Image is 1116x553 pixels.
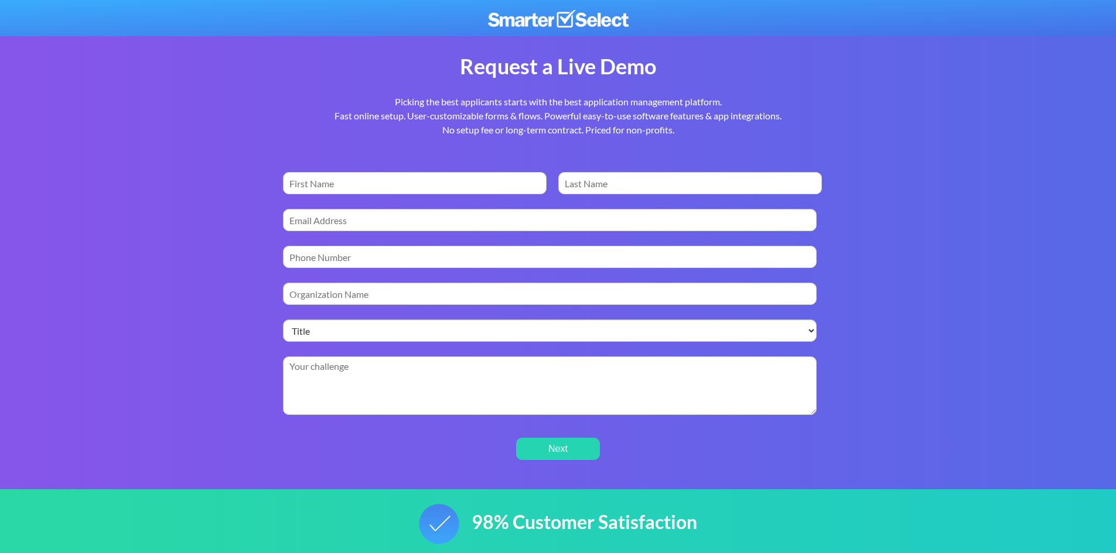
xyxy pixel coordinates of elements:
[442,124,674,135] span: No setup fee or long-term contract. Priced for non-profits.
[224,53,892,80] div: Request a Live Demo
[472,510,509,533] strong: 98%
[283,209,817,231] input: Email Address
[905,417,1116,553] div: أداة الدردشة
[283,172,547,194] input: First Name
[516,438,600,461] input: Next
[395,96,722,107] span: Picking the best applicants starts with the best application management platform.
[283,246,817,268] input: Phone Number
[335,110,781,121] span: Fast online setup. User-customizable forms & flows. Powerful easy-to-use software features & app ...
[513,510,697,533] span: Customer Satisfaction
[419,504,459,544] img: tick
[283,283,817,305] input: Organization Name
[558,172,823,194] input: Last Name
[905,417,1116,553] iframe: Chat Widget
[488,10,629,28] img: SmarterSelect-Logo-WHITE-1024x132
